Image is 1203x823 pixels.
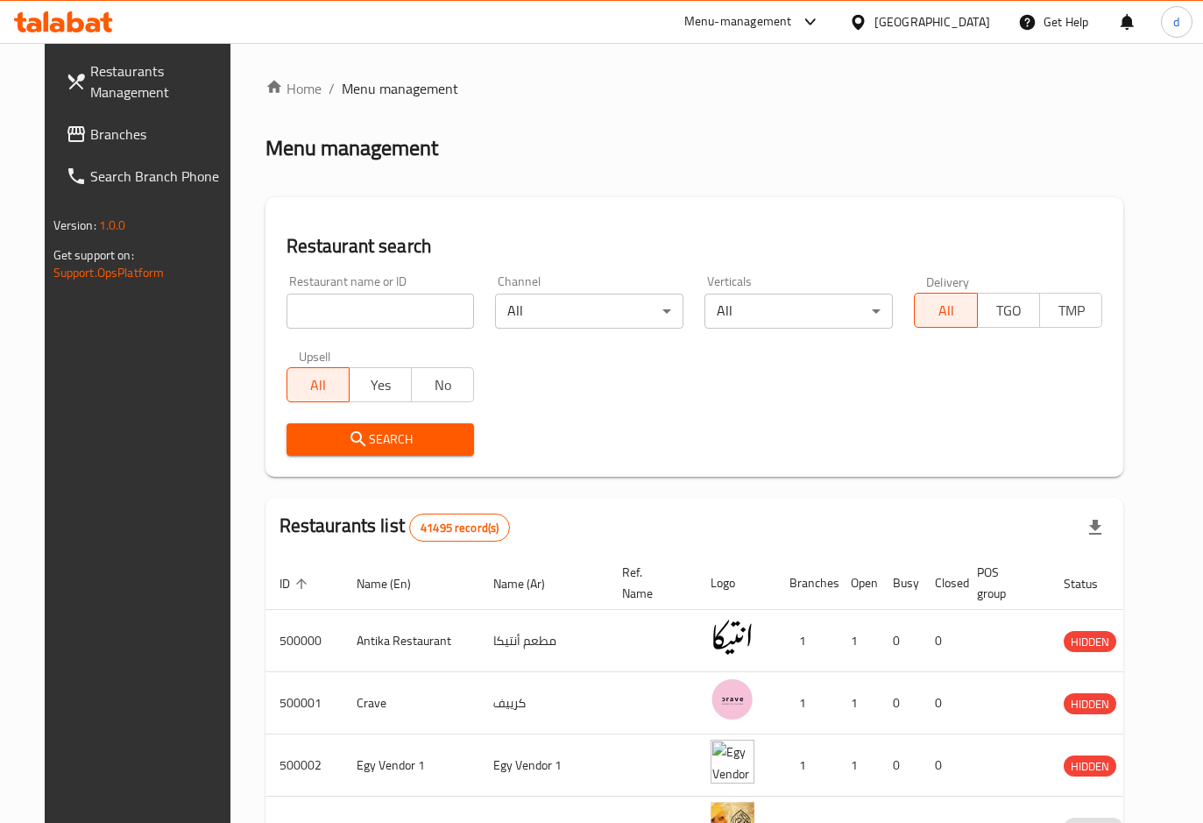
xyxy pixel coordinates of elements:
th: Logo [697,557,775,610]
button: TGO [977,293,1040,328]
td: 1 [837,610,879,672]
th: Branches [775,557,837,610]
td: 1 [775,734,837,797]
span: Status [1064,573,1121,594]
input: Search for restaurant name or ID.. [287,294,475,329]
img: Egy Vendor 1 [711,740,754,784]
span: HIDDEN [1064,632,1116,652]
td: Egy Vendor 1 [479,734,608,797]
span: Search Branch Phone [90,166,231,187]
button: All [287,367,350,402]
span: Name (En) [357,573,434,594]
th: Busy [879,557,921,610]
div: All [495,294,683,329]
div: All [704,294,893,329]
td: 1 [837,734,879,797]
div: Menu-management [684,11,792,32]
button: Search [287,423,475,456]
a: Home [265,78,322,99]
span: Version: [53,214,96,237]
span: d [1173,12,1179,32]
span: Restaurants Management [90,60,231,103]
td: 0 [921,610,963,672]
a: Branches [52,113,245,155]
nav: breadcrumb [265,78,1124,99]
span: All [294,372,343,398]
span: POS group [977,562,1029,604]
td: 0 [879,672,921,734]
button: No [411,367,474,402]
span: HIDDEN [1064,694,1116,714]
div: HIDDEN [1064,693,1116,714]
img: Crave [711,678,754,721]
span: ID [280,573,313,594]
span: Search [301,429,461,451]
button: TMP [1039,293,1102,328]
span: All [922,298,970,323]
span: Ref. Name [622,562,676,604]
span: Menu management [342,78,458,99]
td: 1 [775,672,837,734]
td: 0 [921,734,963,797]
span: TGO [985,298,1033,323]
th: Open [837,557,879,610]
td: Egy Vendor 1 [343,734,479,797]
td: Crave [343,672,479,734]
h2: Menu management [265,134,438,162]
h2: Restaurants list [280,513,511,542]
div: HIDDEN [1064,631,1116,652]
label: Upsell [299,350,331,362]
td: 0 [879,610,921,672]
a: Restaurants Management [52,50,245,113]
span: Yes [357,372,405,398]
button: Yes [349,367,412,402]
div: Total records count [409,514,510,542]
td: 1 [837,672,879,734]
span: TMP [1047,298,1095,323]
span: Name (Ar) [493,573,568,594]
td: مطعم أنتيكا [479,610,608,672]
img: Antika Restaurant [711,615,754,659]
td: 0 [921,672,963,734]
a: Search Branch Phone [52,155,245,197]
a: Support.OpsPlatform [53,261,165,284]
span: 41495 record(s) [410,520,509,536]
span: No [419,372,467,398]
td: 500001 [265,672,343,734]
span: 1.0.0 [99,214,126,237]
span: HIDDEN [1064,756,1116,777]
div: Export file [1074,507,1116,549]
button: All [914,293,977,328]
li: / [329,78,335,99]
div: [GEOGRAPHIC_DATA] [874,12,990,32]
h2: Restaurant search [287,233,1103,259]
label: Delivery [926,275,970,287]
td: Antika Restaurant [343,610,479,672]
td: 500000 [265,610,343,672]
span: Branches [90,124,231,145]
td: 1 [775,610,837,672]
td: كرييف [479,672,608,734]
th: Closed [921,557,963,610]
td: 0 [879,734,921,797]
td: 500002 [265,734,343,797]
span: Get support on: [53,244,134,266]
div: HIDDEN [1064,756,1116,777]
